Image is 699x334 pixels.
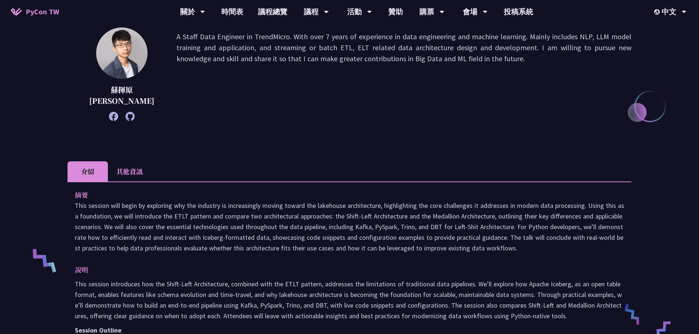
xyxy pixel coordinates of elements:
p: 說明 [75,264,609,275]
span: PyCon TW [26,6,59,17]
p: 摘要 [75,190,609,200]
p: This session will begin by exploring why the industry is increasingly moving toward the lakehouse... [75,200,624,253]
img: 蘇揮原 Mars Su [96,27,148,79]
li: 介紹 [68,161,108,181]
p: 蘇揮原 [PERSON_NAME] [86,84,158,106]
p: This session introduces how the Shift-Left Architecture, combined with the ETLT pattern, addresse... [75,279,624,321]
img: Home icon of PyCon TW 2025 [11,8,22,15]
img: Locale Icon [654,9,662,15]
p: A Staff Data Engineer in TrendMicro. With over 7 years of experience in data engineering and mach... [176,31,631,117]
a: PyCon TW [4,3,66,21]
li: 其他資訊 [108,161,151,181]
